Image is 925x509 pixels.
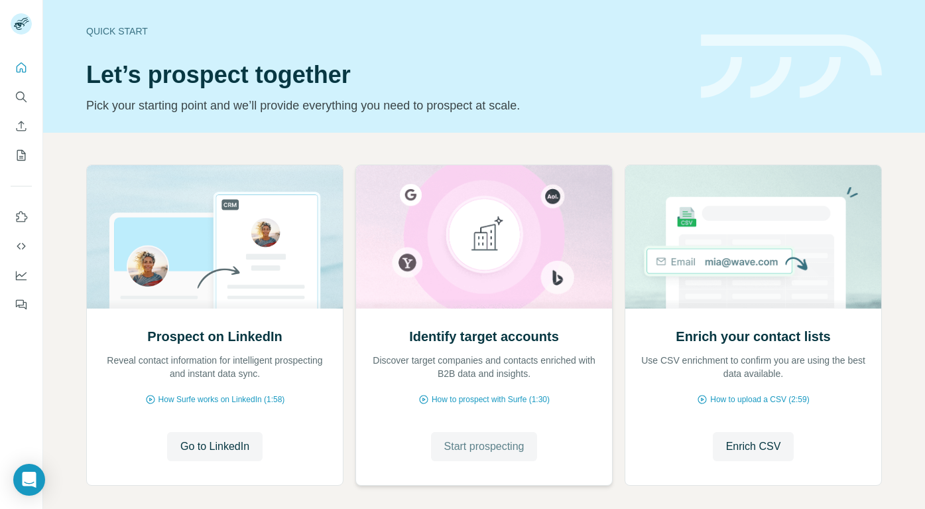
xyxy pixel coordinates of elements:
div: Open Intercom Messenger [13,464,45,496]
button: Use Surfe API [11,234,32,258]
p: Use CSV enrichment to confirm you are using the best data available. [639,354,868,380]
span: How to prospect with Surfe (1:30) [432,394,550,405]
button: Feedback [11,293,32,317]
span: Enrich CSV [726,439,781,455]
img: Prospect on LinkedIn [86,165,343,309]
button: Dashboard [11,263,32,287]
div: Quick start [86,25,685,38]
button: Use Surfe on LinkedIn [11,205,32,229]
h1: Let’s prospect together [86,62,685,88]
button: Start prospecting [431,432,538,461]
span: Go to LinkedIn [180,439,249,455]
h2: Prospect on LinkedIn [147,327,282,346]
button: Quick start [11,56,32,80]
button: Go to LinkedIn [167,432,263,461]
span: How to upload a CSV (2:59) [710,394,809,405]
span: How Surfe works on LinkedIn (1:58) [158,394,285,405]
p: Discover target companies and contacts enriched with B2B data and insights. [369,354,599,380]
img: banner [701,35,882,99]
h2: Identify target accounts [409,327,559,346]
button: Search [11,85,32,109]
h2: Enrich your contact lists [676,327,830,346]
button: Enrich CSV [11,114,32,138]
img: Identify target accounts [355,165,613,309]
button: Enrich CSV [713,432,794,461]
button: My lists [11,143,32,167]
span: Start prospecting [444,439,524,455]
p: Pick your starting point and we’ll provide everything you need to prospect at scale. [86,96,685,115]
p: Reveal contact information for intelligent prospecting and instant data sync. [100,354,330,380]
img: Enrich your contact lists [625,165,882,309]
